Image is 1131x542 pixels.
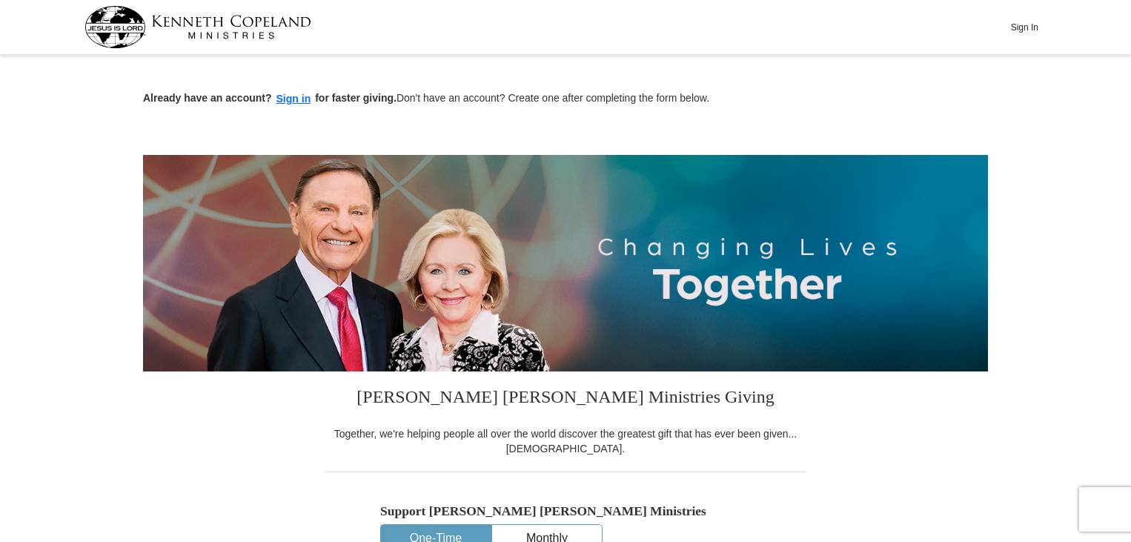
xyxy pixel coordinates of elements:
[84,6,311,48] img: kcm-header-logo.svg
[325,371,806,426] h3: [PERSON_NAME] [PERSON_NAME] Ministries Giving
[143,92,397,104] strong: Already have an account? for faster giving.
[143,90,988,108] p: Don't have an account? Create one after completing the form below.
[325,426,806,456] div: Together, we're helping people all over the world discover the greatest gift that has ever been g...
[380,503,751,519] h5: Support [PERSON_NAME] [PERSON_NAME] Ministries
[1002,16,1047,39] button: Sign In
[272,90,316,108] button: Sign in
